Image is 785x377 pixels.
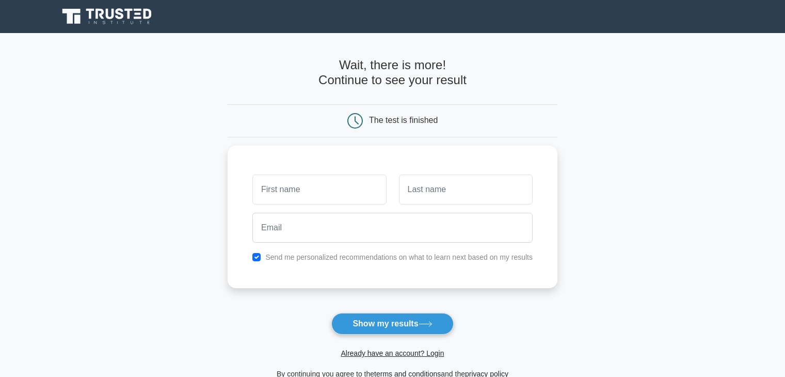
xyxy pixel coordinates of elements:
[331,313,453,335] button: Show my results
[369,116,438,124] div: The test is finished
[252,213,533,243] input: Email
[399,175,533,205] input: Last name
[341,349,444,357] a: Already have an account? Login
[265,253,533,261] label: Send me personalized recommendations on what to learn next based on my results
[228,58,557,88] h4: Wait, there is more! Continue to see your result
[252,175,386,205] input: First name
